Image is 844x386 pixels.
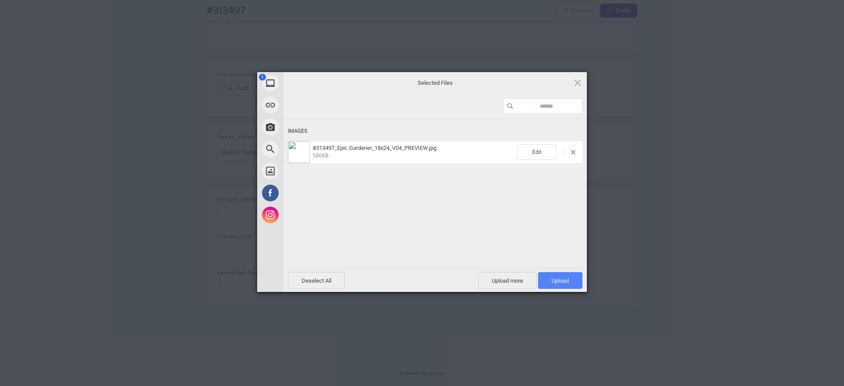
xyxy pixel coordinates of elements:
span: Selected Files [347,79,523,87]
img: 7a826e16-499f-4272-b1bc-fd4e2516af76 [288,141,310,163]
span: Upload [552,277,569,284]
span: Upload [538,272,582,289]
div: My Device [257,72,363,94]
div: Facebook [257,182,363,204]
span: 586KB [313,153,328,159]
div: Unsplash [257,160,363,182]
span: Edit [517,144,557,160]
div: Link (URL) [257,94,363,116]
span: Upload more [478,272,537,289]
div: Take Photo [257,116,363,138]
span: #313497_Epic Gardener_18x24_V04_PREVIEW.jpg [313,145,437,151]
div: Instagram [257,204,363,226]
span: Deselect All [288,272,345,289]
span: #313497_Epic Gardener_18x24_V04_PREVIEW.jpg [310,145,517,159]
div: Web Search [257,138,363,160]
span: Click here or hit ESC to close picker [573,78,582,87]
span: 1 [259,74,266,80]
div: Images [288,123,582,139]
